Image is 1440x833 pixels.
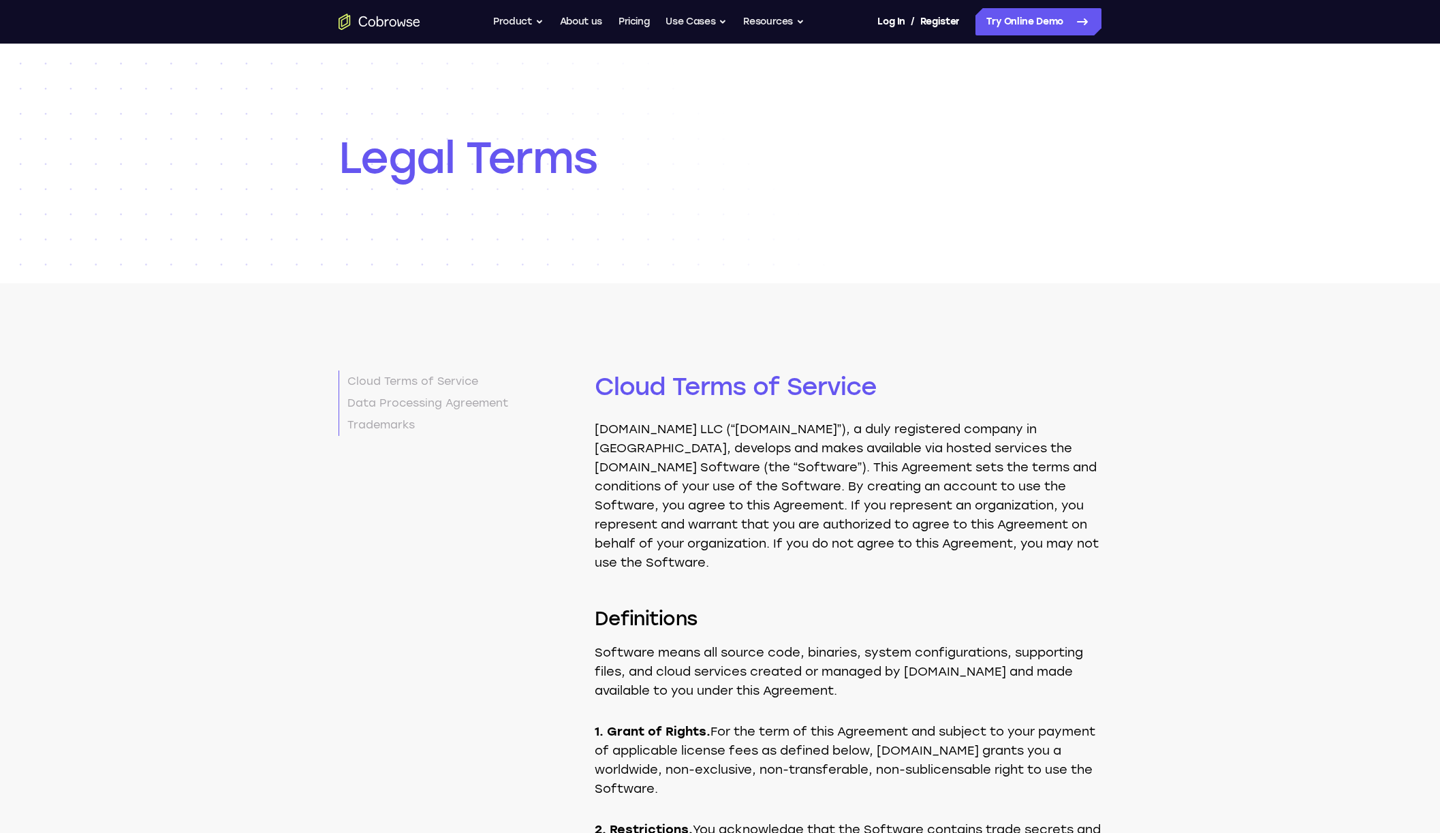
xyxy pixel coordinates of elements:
a: Data Processing Agreement [339,392,508,414]
a: About us [560,8,602,35]
p: [DOMAIN_NAME] LLC (“[DOMAIN_NAME]”), a duly registered company in [GEOGRAPHIC_DATA], develops and... [595,420,1101,572]
button: Resources [743,8,804,35]
a: Register [920,8,960,35]
button: Product [493,8,544,35]
p: Software means all source code, binaries, system configurations, supporting files, and cloud serv... [595,643,1101,700]
span: / [911,14,915,30]
strong: 1. Grant of Rights. [595,724,710,739]
a: Pricing [619,8,650,35]
a: Try Online Demo [975,8,1101,35]
p: For the term of this Agreement and subject to your payment of applicable license fees as defined ... [595,722,1101,798]
h1: Legal Terms [339,131,1101,185]
a: Trademarks [339,414,508,436]
h3: Definitions [595,605,1101,632]
button: Use Cases [666,8,727,35]
a: Cloud Terms of Service [339,371,508,392]
h2: Cloud Terms of Service [595,240,1101,403]
a: Log In [877,8,905,35]
a: Go to the home page [339,14,420,30]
